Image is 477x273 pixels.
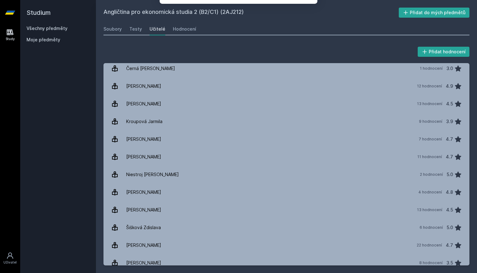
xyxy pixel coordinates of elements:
div: 8 hodnocení [419,260,443,265]
div: 4.9 [446,80,453,92]
div: Šišková Zdislava [126,221,161,234]
div: 6 hodnocení [420,225,443,230]
div: [PERSON_NAME] [126,204,161,216]
div: 4.5 [446,98,453,110]
a: [PERSON_NAME] 22 hodnocení 4.7 [103,236,469,254]
div: 4.7 [446,239,453,252]
a: [PERSON_NAME] 8 hodnocení 3.5 [103,254,469,272]
div: 13 hodnocení [417,101,442,106]
div: 5.0 [447,221,453,234]
a: [PERSON_NAME] 7 hodnocení 4.7 [103,130,469,148]
div: 7 hodnocení [419,137,442,142]
a: [PERSON_NAME] 13 hodnocení 4.5 [103,201,469,219]
div: [PERSON_NAME] [126,98,161,110]
div: 11 hodnocení [417,154,442,159]
div: 12 hodnocení [417,84,442,89]
div: 3.0 [446,62,453,75]
div: 4.5 [446,204,453,216]
div: 1 hodnocení [420,66,443,71]
div: [PERSON_NAME] [126,151,161,163]
a: Černá [PERSON_NAME] 1 hodnocení 3.0 [103,60,469,77]
div: 5.0 [447,168,453,181]
div: 4.7 [446,133,453,145]
div: 4.7 [446,151,453,163]
div: 9 hodnocení [419,119,442,124]
div: [PERSON_NAME] dostávat tipy ohledně studia, nových testů, hodnocení učitelů a předmětů? [192,8,310,22]
div: 3.9 [446,115,453,128]
a: Šišková Zdislava 6 hodnocení 5.0 [103,219,469,236]
div: 3.5 [446,257,453,269]
a: [PERSON_NAME] 13 hodnocení 4.5 [103,95,469,113]
a: [PERSON_NAME] 12 hodnocení 4.9 [103,77,469,95]
a: Uživatel [1,249,19,268]
div: 2 hodnocení [420,172,443,177]
div: [PERSON_NAME] [126,133,161,145]
button: Jasně, jsem pro [255,33,310,49]
div: 4.8 [446,186,453,199]
div: 4 hodnocení [418,190,442,195]
div: Černá [PERSON_NAME] [126,62,175,75]
a: [PERSON_NAME] 11 hodnocení 4.7 [103,148,469,166]
button: Ne [228,33,251,49]
a: [PERSON_NAME] 4 hodnocení 4.8 [103,183,469,201]
div: [PERSON_NAME] [126,239,161,252]
a: Niestroj [PERSON_NAME] 2 hodnocení 5.0 [103,166,469,183]
div: Kroupová Jarmila [126,115,162,128]
div: 22 hodnocení [417,243,442,248]
div: [PERSON_NAME] [126,80,161,92]
img: notification icon [167,8,192,33]
div: Niestroj [PERSON_NAME] [126,168,179,181]
div: 13 hodnocení [417,207,442,212]
a: Kroupová Jarmila 9 hodnocení 3.9 [103,113,469,130]
div: [PERSON_NAME] [126,186,161,199]
div: Uživatel [3,260,17,265]
div: [PERSON_NAME] [126,257,161,269]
